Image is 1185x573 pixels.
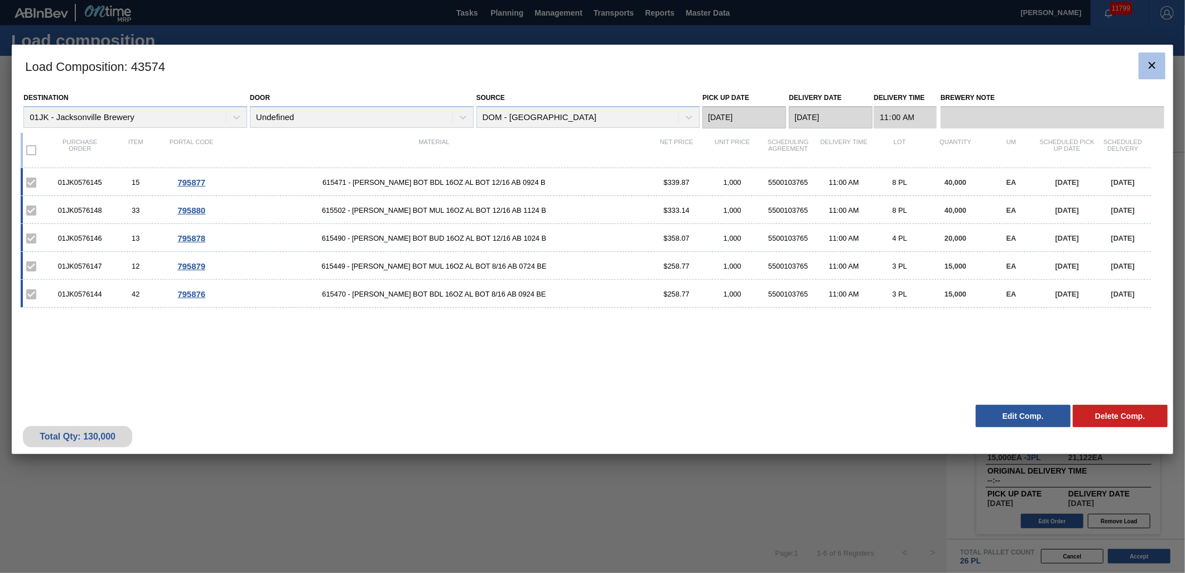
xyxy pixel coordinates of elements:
span: 40,000 [945,178,966,187]
div: 1,000 [705,178,760,187]
label: Source [476,94,505,102]
span: 795879 [177,261,205,271]
div: Total Qty: 130,000 [31,432,124,442]
div: $339.87 [649,178,705,187]
div: 5500103765 [760,234,816,242]
div: Go to Order [163,261,219,271]
label: Pick up Date [702,94,749,102]
div: Go to Order [163,206,219,215]
span: [DATE] [1111,262,1135,270]
div: Go to Order [163,178,219,187]
div: 12 [108,262,163,270]
div: 01JK0576145 [52,178,108,187]
span: 15,000 [945,290,966,298]
span: EA [1006,234,1017,242]
div: Lot [872,139,928,162]
div: 8 PL [872,206,928,214]
span: EA [1006,178,1017,187]
div: Net Price [649,139,705,162]
button: Edit Comp. [976,405,1071,427]
div: 11:00 AM [816,290,872,298]
span: 615470 - CARR BOT BDL 16OZ AL BOT 8/16 AB 0924 BE [219,290,649,298]
div: Go to Order [163,233,219,243]
div: $333.14 [649,206,705,214]
div: Purchase order [52,139,108,162]
div: $258.77 [649,262,705,270]
span: 795880 [177,206,205,215]
span: [DATE] [1056,206,1079,214]
label: Brewery Note [941,90,1164,106]
span: 795876 [177,289,205,299]
div: 11:00 AM [816,234,872,242]
div: Material [219,139,649,162]
span: [DATE] [1056,234,1079,242]
span: [DATE] [1111,178,1135,187]
span: [DATE] [1056,178,1079,187]
div: $258.77 [649,290,705,298]
div: 15 [108,178,163,187]
span: [DATE] [1111,234,1135,242]
div: Go to Order [163,289,219,299]
div: 3 PL [872,290,928,298]
div: 01JK0576148 [52,206,108,214]
div: 8 PL [872,178,928,187]
span: 615502 - CARR BOT MUL 16OZ AL BOT 12/16 AB 1124 B [219,206,649,214]
span: [DATE] [1111,206,1135,214]
div: 11:00 AM [816,178,872,187]
div: 4 PL [872,234,928,242]
div: 01JK0576144 [52,290,108,298]
div: 5500103765 [760,206,816,214]
input: mm/dd/yyyy [702,106,786,128]
div: 1,000 [705,262,760,270]
div: $358.07 [649,234,705,242]
span: 615449 - CARR BOT MUL 16OZ AL BOT 8/16 AB 0724 BE [219,262,649,270]
div: 11:00 AM [816,206,872,214]
div: Item [108,139,163,162]
label: Delivery Time [874,90,937,106]
div: Portal code [163,139,219,162]
span: EA [1006,290,1017,298]
span: 615471 - CARR BOT BDL 16OZ AL BOT 12/16 AB 0924 B [219,178,649,187]
span: 15,000 [945,262,966,270]
span: [DATE] [1056,290,1079,298]
span: EA [1006,206,1017,214]
div: 3 PL [872,262,928,270]
div: 5500103765 [760,290,816,298]
h3: Load Composition : 43574 [12,45,1173,87]
span: 615490 - CARR BOT BUD 16OZ AL BOT 12/16 AB 1024 B [219,234,649,242]
span: EA [1006,262,1017,270]
div: UM [984,139,1039,162]
span: [DATE] [1111,290,1135,298]
div: Quantity [928,139,984,162]
div: 33 [108,206,163,214]
div: Delivery Time [816,139,872,162]
div: 01JK0576146 [52,234,108,242]
label: Destination [23,94,68,102]
div: 42 [108,290,163,298]
div: Unit Price [705,139,760,162]
div: 01JK0576147 [52,262,108,270]
div: 5500103765 [760,178,816,187]
div: 1,000 [705,206,760,214]
div: 1,000 [705,234,760,242]
div: 1,000 [705,290,760,298]
input: mm/dd/yyyy [789,106,873,128]
div: Scheduled Pick up Date [1039,139,1095,162]
span: 795878 [177,233,205,243]
label: Delivery Date [789,94,841,102]
div: Scheduling Agreement [760,139,816,162]
div: 11:00 AM [816,262,872,270]
div: 13 [108,234,163,242]
label: Door [250,94,270,102]
span: 20,000 [945,234,966,242]
button: Delete Comp. [1073,405,1168,427]
span: [DATE] [1056,262,1079,270]
span: 40,000 [945,206,966,214]
div: Scheduled Delivery [1095,139,1151,162]
span: 795877 [177,178,205,187]
div: 5500103765 [760,262,816,270]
